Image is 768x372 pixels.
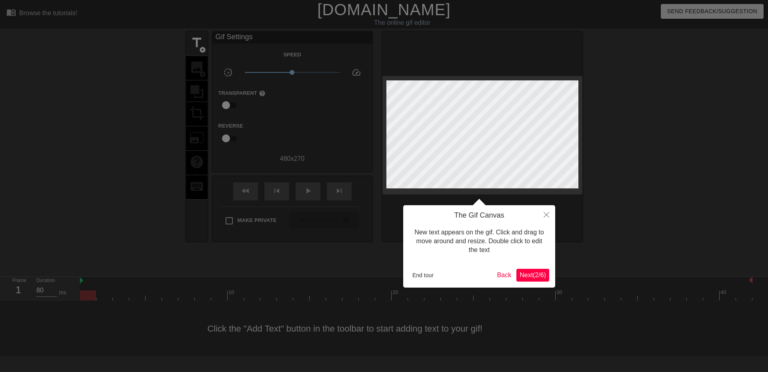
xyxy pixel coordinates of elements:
button: Close [538,205,555,224]
button: End tour [409,269,437,281]
button: Next [516,269,549,282]
button: Back [494,269,515,282]
h4: The Gif Canvas [409,211,549,220]
div: New text appears on the gif. Click and drag to move around and resize. Double click to edit the text [409,220,549,263]
span: Next ( 2 / 6 ) [520,272,546,278]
